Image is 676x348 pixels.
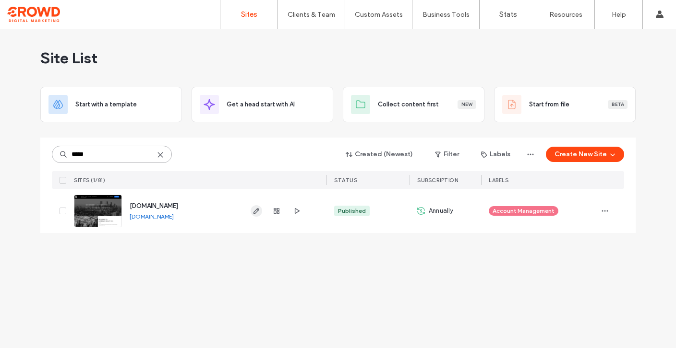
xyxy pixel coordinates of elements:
[378,100,439,109] span: Collect content first
[422,11,470,19] label: Business Tools
[40,87,182,122] div: Start with a template
[288,11,335,19] label: Clients & Team
[338,147,422,162] button: Created (Newest)
[130,202,178,209] a: [DOMAIN_NAME]
[549,11,582,19] label: Resources
[612,11,626,19] label: Help
[241,10,257,19] label: Sites
[40,48,97,68] span: Site List
[472,147,519,162] button: Labels
[192,87,333,122] div: Get a head start with AI
[489,177,508,184] span: LABELS
[355,11,403,19] label: Custom Assets
[338,207,366,215] div: Published
[334,177,357,184] span: STATUS
[343,87,484,122] div: Collect content firstNew
[75,100,137,109] span: Start with a template
[458,100,476,109] div: New
[22,7,42,15] span: Help
[499,10,517,19] label: Stats
[429,206,454,216] span: Annually
[608,100,628,109] div: Beta
[494,87,636,122] div: Start from fileBeta
[425,147,469,162] button: Filter
[130,213,174,220] a: [DOMAIN_NAME]
[493,207,555,215] span: Account Management
[227,100,295,109] span: Get a head start with AI
[546,147,624,162] button: Create New Site
[529,100,569,109] span: Start from file
[74,177,105,184] span: SITES (1/81)
[417,177,458,184] span: SUBSCRIPTION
